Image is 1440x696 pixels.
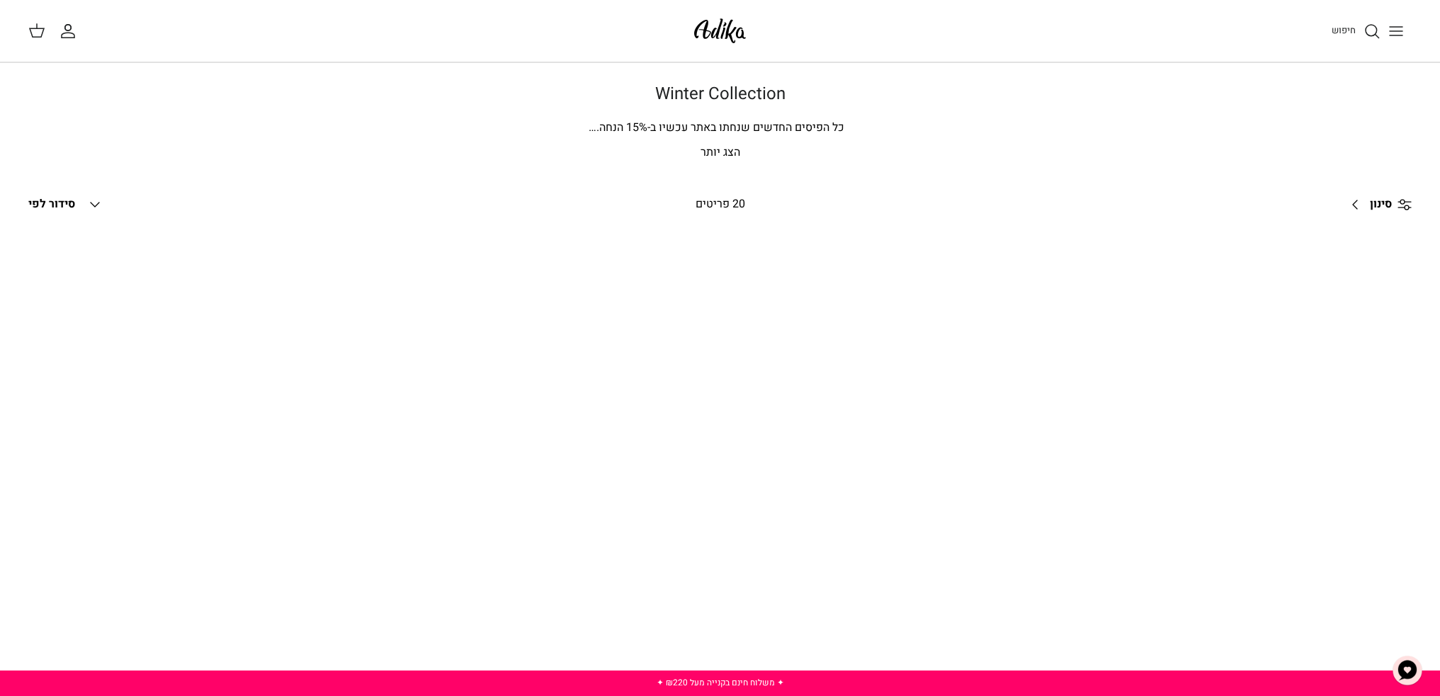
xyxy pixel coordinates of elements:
p: הצג יותר [225,144,1216,162]
button: Toggle menu [1381,16,1412,47]
a: חיפוש [1332,23,1381,40]
span: חיפוש [1332,23,1356,37]
button: סידור לפי [28,189,103,220]
span: 15 [626,119,639,136]
span: % הנחה. [589,119,647,136]
span: כל הפיסים החדשים שנחתו באתר עכשיו ב- [647,119,844,136]
span: סינון [1370,195,1392,214]
h1: Winter Collection [225,84,1216,105]
button: צ'אט [1386,649,1429,692]
img: Adika IL [690,14,750,47]
div: 20 פריטים [562,195,878,214]
a: ✦ משלוח חינם בקנייה מעל ₪220 ✦ [657,676,784,689]
a: סינון [1342,188,1412,222]
span: סידור לפי [28,195,75,212]
a: החשבון שלי [59,23,82,40]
